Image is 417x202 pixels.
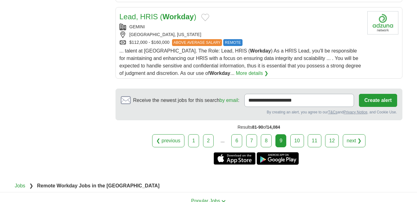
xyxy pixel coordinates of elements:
[257,152,299,165] a: Get the Android app
[343,110,367,114] a: Privacy Notice
[367,11,398,34] img: Company logo
[214,152,256,165] a: Get the iPhone app
[325,134,339,147] a: 12
[231,134,242,147] a: 6
[162,12,194,21] strong: Workday
[275,134,286,147] div: 9
[120,24,362,30] div: GEMINI
[252,125,263,130] span: 81-90
[37,183,160,188] strong: Remote Workday Jobs in the [GEOGRAPHIC_DATA]
[267,125,280,130] span: 14,084
[209,71,230,76] strong: Workday
[359,94,397,107] button: Create alert
[120,39,362,46] div: $112,000 - $160,000
[328,110,337,114] a: T&Cs
[120,12,197,21] a: Lead, HRIS (Workday)
[308,134,321,147] a: 11
[152,134,184,147] a: ❮ previous
[261,134,272,147] a: 8
[120,48,361,76] span: ... talent at [GEOGRAPHIC_DATA]. The Role: Lead, HRIS ( ) As a HRIS Lead, you'll be responsible f...
[120,31,362,38] div: [GEOGRAPHIC_DATA], [US_STATE]
[250,48,271,53] strong: Workday
[236,70,269,77] a: More details ❯
[343,134,366,147] a: next ❯
[201,14,209,21] button: Add to favorite jobs
[223,39,242,46] span: REMOTE
[216,135,229,147] div: ...
[220,98,238,103] a: by email
[290,134,304,147] a: 10
[15,183,25,188] a: Jobs
[29,183,33,188] span: ❯
[246,134,257,147] a: 7
[121,109,397,115] div: By creating an alert, you agree to our and , and Cookie Use.
[172,39,222,46] span: ABOVE AVERAGE SALARY
[203,134,214,147] a: 2
[116,120,402,134] div: Results of
[188,134,199,147] a: 1
[133,97,239,104] span: Receive the newest jobs for this search :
